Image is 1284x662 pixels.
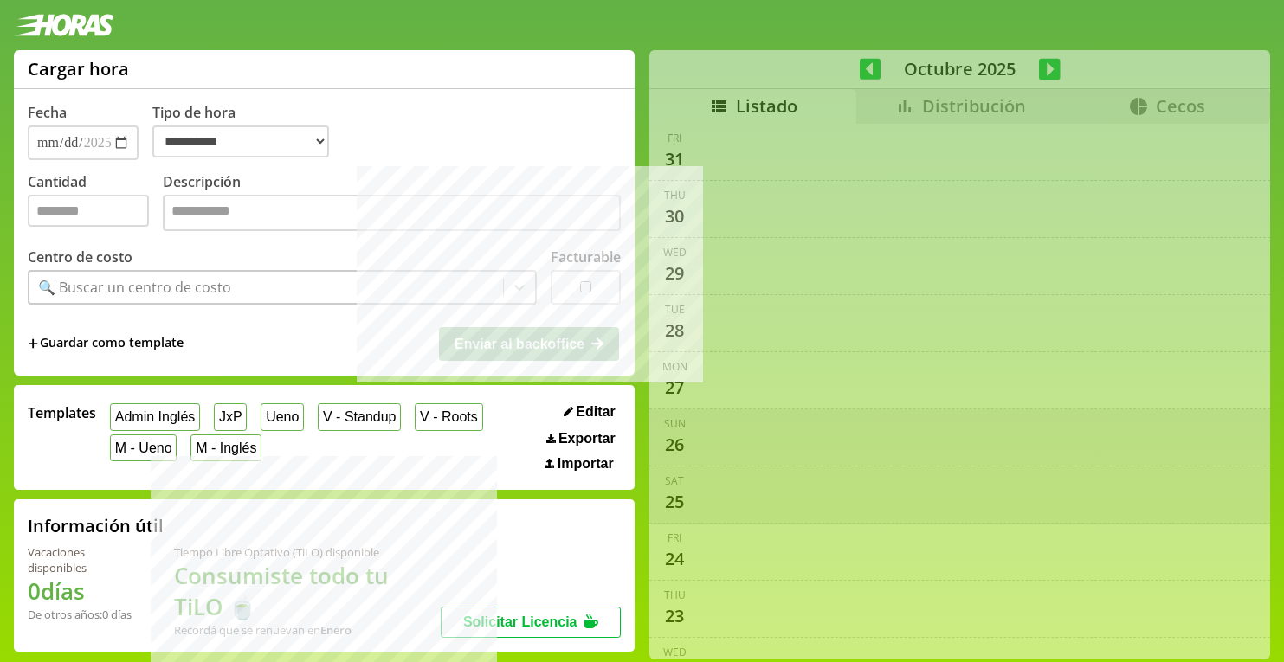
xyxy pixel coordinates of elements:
button: V - Standup [318,403,401,430]
div: De otros años: 0 días [28,607,132,622]
label: Cantidad [28,172,163,235]
label: Facturable [551,247,621,267]
span: +Guardar como template [28,334,184,353]
span: Importar [558,456,614,472]
div: Vacaciones disponibles [28,544,132,575]
h1: Cargar hora [28,57,129,80]
span: Solicitar Licencia [463,614,577,629]
span: + [28,334,38,353]
div: Tiempo Libre Optativo (TiLO) disponible [174,544,441,560]
button: Solicitar Licencia [441,607,621,638]
label: Centro de costo [28,247,132,267]
label: Descripción [163,172,621,235]
button: Editar [558,403,621,421]
span: Exportar [558,431,616,447]
input: Cantidad [28,195,149,227]
button: Exportar [541,430,621,447]
button: M - Ueno [110,434,177,461]
span: Editar [576,404,615,420]
button: Admin Inglés [110,403,200,430]
button: M - Inglés [190,434,261,461]
b: Enero [320,622,352,638]
h1: Consumiste todo tu TiLO 🍵 [174,560,441,622]
div: Recordá que se renuevan en [174,622,441,638]
h2: Información útil [28,514,164,537]
img: logotipo [14,14,114,36]
label: Fecha [28,103,67,122]
button: JxP [214,403,247,430]
h1: 0 días [28,575,132,607]
button: Ueno [261,403,304,430]
select: Tipo de hora [152,125,329,157]
button: V - Roots [415,403,482,430]
span: Templates [28,403,96,422]
div: 🔍 Buscar un centro de costo [38,278,231,297]
label: Tipo de hora [152,103,343,160]
textarea: Descripción [163,195,621,231]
